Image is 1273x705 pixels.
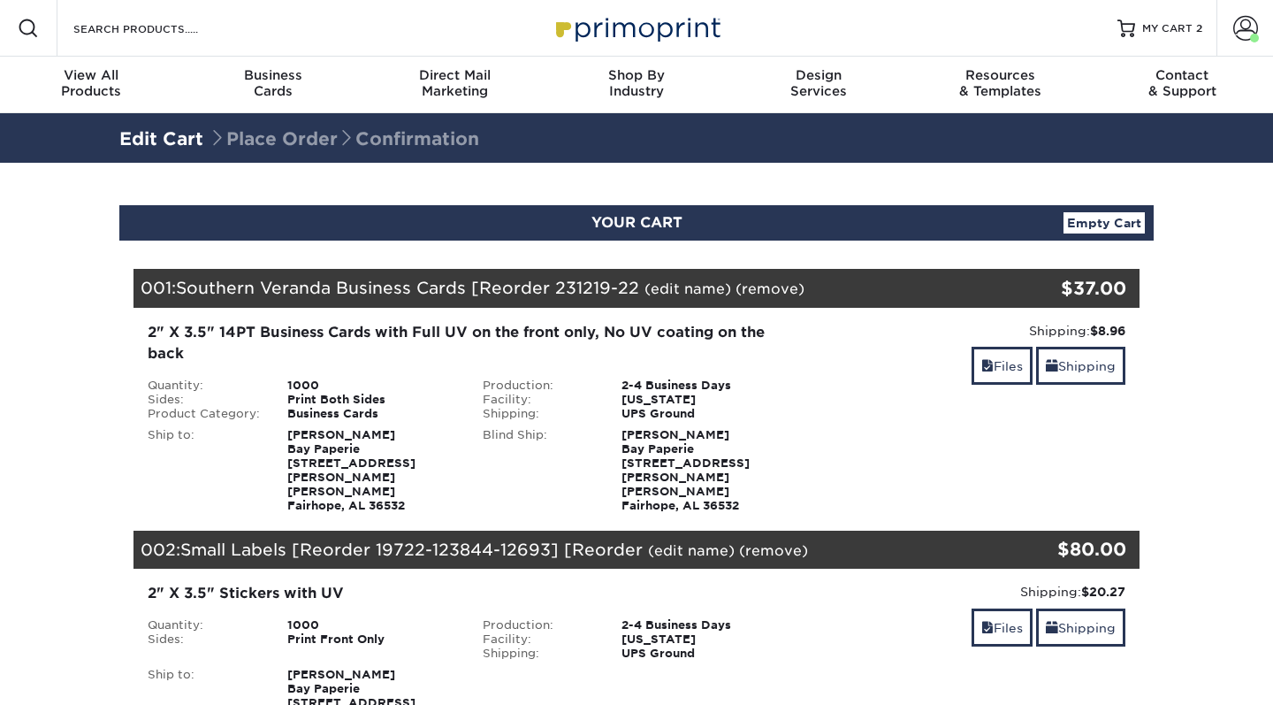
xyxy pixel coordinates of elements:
[739,542,808,559] a: (remove)
[736,280,804,297] a: (remove)
[363,67,545,83] span: Direct Mail
[545,67,728,83] span: Shop By
[469,618,609,632] div: Production:
[608,407,804,421] div: UPS Ground
[910,67,1092,99] div: & Templates
[981,359,994,373] span: files
[469,379,609,393] div: Production:
[545,57,728,113] a: Shop ByIndustry
[119,128,203,149] a: Edit Cart
[972,347,1033,385] a: Files
[728,57,910,113] a: DesignServices
[910,57,1092,113] a: Resources& Templates
[910,67,1092,83] span: Resources
[469,393,609,407] div: Facility:
[548,9,725,47] img: Primoprint
[608,647,804,661] div: UPS Ground
[134,618,274,632] div: Quantity:
[182,67,364,99] div: Cards
[608,393,804,407] div: [US_STATE]
[209,128,479,149] span: Place Order Confirmation
[1196,22,1202,34] span: 2
[134,393,274,407] div: Sides:
[621,428,750,512] strong: [PERSON_NAME] Bay Paperie [STREET_ADDRESS][PERSON_NAME][PERSON_NAME] Fairhope, AL 36532
[972,275,1126,302] div: $37.00
[1091,67,1273,83] span: Contact
[134,407,274,421] div: Product Category:
[1091,67,1273,99] div: & Support
[134,428,274,513] div: Ship to:
[274,632,469,647] div: Print Front Only
[72,18,244,39] input: SEARCH PRODUCTS.....
[148,322,790,364] div: 2" X 3.5" 14PT Business Cards with Full UV on the front only, No UV coating on the back
[728,67,910,99] div: Services
[363,67,545,99] div: Marketing
[133,269,972,308] div: 001:
[182,57,364,113] a: BusinessCards
[134,632,274,647] div: Sides:
[981,621,994,635] span: files
[817,583,1125,601] div: Shipping:
[274,393,469,407] div: Print Both Sides
[1046,359,1058,373] span: shipping
[274,618,469,632] div: 1000
[134,379,274,393] div: Quantity:
[608,379,804,393] div: 2-4 Business Days
[1036,609,1125,647] a: Shipping
[591,214,682,231] span: YOUR CART
[1036,347,1125,385] a: Shipping
[1091,57,1273,113] a: Contact& Support
[728,67,910,83] span: Design
[469,632,609,647] div: Facility:
[148,583,790,604] div: 2" X 3.5" Stickers with UV
[545,67,728,99] div: Industry
[469,647,609,661] div: Shipping:
[469,407,609,421] div: Shipping:
[1142,21,1193,36] span: MY CART
[1081,585,1125,599] strong: $20.27
[608,618,804,632] div: 2-4 Business Days
[274,379,469,393] div: 1000
[1090,324,1125,338] strong: $8.96
[817,322,1125,340] div: Shipping:
[182,67,364,83] span: Business
[274,407,469,421] div: Business Cards
[1046,621,1058,635] span: shipping
[608,632,804,647] div: [US_STATE]
[972,536,1126,563] div: $80.00
[1063,212,1145,234] a: Empty Cart
[133,531,972,570] div: 002:
[469,428,609,513] div: Blind Ship:
[176,278,639,297] span: Southern Veranda Business Cards [Reorder 231219-22
[644,280,731,297] a: (edit name)
[363,57,545,113] a: Direct MailMarketing
[972,609,1033,647] a: Files
[180,540,643,559] span: Small Labels [Reorder 19722-123844-12693] [Reorder
[287,428,415,512] strong: [PERSON_NAME] Bay Paperie [STREET_ADDRESS][PERSON_NAME][PERSON_NAME] Fairhope, AL 36532
[648,542,735,559] a: (edit name)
